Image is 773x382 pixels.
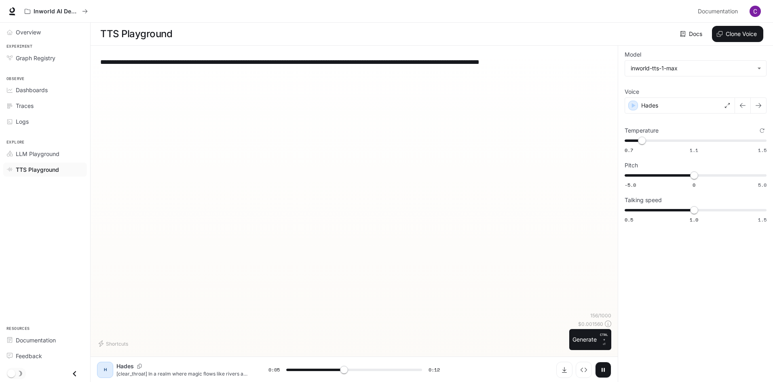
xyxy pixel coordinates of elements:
[16,117,29,126] span: Logs
[758,216,767,223] span: 1.5
[576,362,592,378] button: Inspect
[3,349,87,363] a: Feedback
[7,369,15,378] span: Dark mode toggle
[16,101,34,110] span: Traces
[590,312,611,319] p: 156 / 1000
[3,114,87,129] a: Logs
[693,182,695,188] span: 0
[750,6,761,17] img: User avatar
[690,216,698,223] span: 1.0
[16,86,48,94] span: Dashboards
[268,366,280,374] span: 0:05
[631,64,753,72] div: inworld-tts-1-max
[625,128,659,133] p: Temperature
[625,197,662,203] p: Talking speed
[641,101,658,110] p: Hades
[698,6,738,17] span: Documentation
[600,332,608,342] p: CTRL +
[712,26,763,42] button: Clone Voice
[16,336,56,344] span: Documentation
[34,8,79,15] p: Inworld AI Demos
[116,370,249,377] p: [clear_throat] In a realm where magic flows like rivers and dragons soar through crimson skies, a...
[556,362,572,378] button: Download audio
[625,216,633,223] span: 0.5
[600,332,608,347] p: ⏎
[625,147,633,154] span: 0.7
[16,28,41,36] span: Overview
[695,3,744,19] a: Documentation
[16,150,59,158] span: LLM Playground
[16,165,59,174] span: TTS Playground
[690,147,698,154] span: 1.1
[625,52,641,57] p: Model
[21,3,91,19] button: All workspaces
[3,51,87,65] a: Graph Registry
[3,25,87,39] a: Overview
[97,337,131,350] button: Shortcuts
[625,163,638,168] p: Pitch
[3,147,87,161] a: LLM Playground
[678,26,705,42] a: Docs
[625,89,639,95] p: Voice
[3,333,87,347] a: Documentation
[625,61,766,76] div: inworld-tts-1-max
[747,3,763,19] button: User avatar
[758,126,767,135] button: Reset to default
[65,365,84,382] button: Close drawer
[625,182,636,188] span: -5.0
[3,99,87,113] a: Traces
[100,26,172,42] h1: TTS Playground
[429,366,440,374] span: 0:12
[3,163,87,177] a: TTS Playground
[16,54,55,62] span: Graph Registry
[134,364,145,369] button: Copy Voice ID
[116,362,134,370] p: Hades
[758,147,767,154] span: 1.5
[578,321,603,327] p: $ 0.001560
[569,329,611,350] button: GenerateCTRL +⏎
[758,182,767,188] span: 5.0
[99,363,112,376] div: H
[16,352,42,360] span: Feedback
[3,83,87,97] a: Dashboards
